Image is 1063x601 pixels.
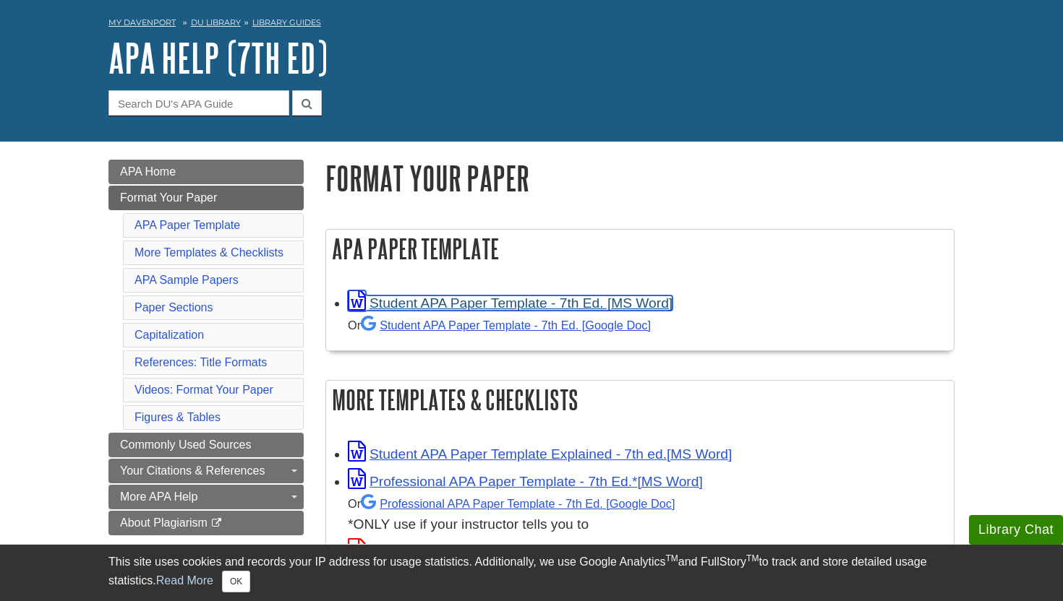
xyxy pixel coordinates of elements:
span: Format Your Paper [120,191,217,204]
span: Commonly Used Sources [120,438,251,451]
a: References: Title Formats [135,356,267,368]
a: APA Home [108,160,304,184]
a: Link opens in new window [348,446,732,462]
a: About Plagiarism [108,511,304,535]
a: Your Citations & References [108,459,304,483]
h1: Format Your Paper [325,160,955,196]
h2: APA Paper Template [326,230,954,268]
a: Library Guides [252,17,321,27]
sup: TM [746,553,759,563]
a: APA Paper Template [135,219,240,231]
input: Search DU's APA Guide [108,90,289,116]
a: Videos: Format Your Paper [135,384,273,396]
a: Format Your Paper [108,186,304,210]
a: Figures & Tables [135,411,221,423]
i: This link opens in a new window [210,519,223,528]
a: Read More [156,574,213,587]
a: More APA Help [108,485,304,509]
a: APA Help (7th Ed) [108,35,328,80]
a: APA Sample Papers [135,274,239,286]
button: Close [222,571,250,592]
a: Professional APA Paper Template - 7th Ed. [361,497,675,510]
a: Commonly Used Sources [108,433,304,457]
span: About Plagiarism [120,516,208,529]
a: My Davenport [108,17,176,29]
a: Paper Sections [135,301,213,314]
h2: More Templates & Checklists [326,381,954,419]
a: DU Library [191,17,241,27]
div: This site uses cookies and records your IP address for usage statistics. Additionally, we use Goo... [108,553,955,592]
span: Your Citations & References [120,464,265,477]
a: Capitalization [135,329,204,341]
a: More Templates & Checklists [135,246,283,259]
a: Student APA Paper Template - 7th Ed. [Google Doc] [361,319,651,332]
span: APA Home [120,165,176,178]
a: Link opens in new window [348,474,703,489]
div: *ONLY use if your instructor tells you to [348,493,947,535]
small: Or [348,319,651,332]
a: Link opens in new window [348,295,673,311]
div: Guide Page Menu [108,160,304,535]
span: More APA Help [120,490,197,503]
button: Library Chat [969,515,1063,545]
sup: TM [665,553,678,563]
nav: breadcrumb [108,13,955,36]
small: Or [348,497,675,510]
